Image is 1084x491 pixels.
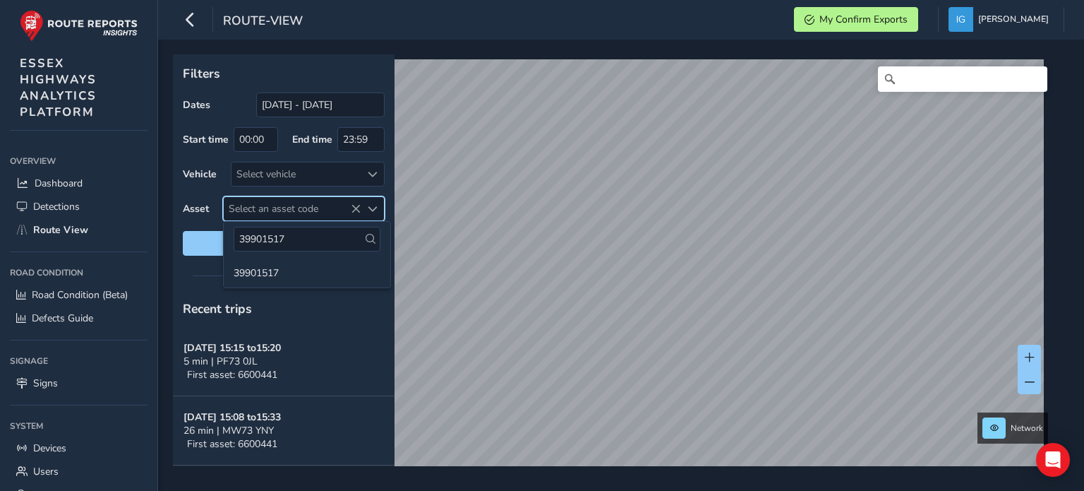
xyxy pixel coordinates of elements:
button: [DATE] 15:08 to15:3326 min | MW73 YNYFirst asset: 6600441 [173,396,395,466]
span: Signs [33,377,58,390]
a: Route View [10,218,147,242]
div: Select an asset code [361,197,384,220]
button: My Confirm Exports [794,7,918,32]
img: rr logo [20,10,138,42]
a: Defects Guide [10,307,147,330]
label: Start time [183,133,229,146]
span: Reset filters [193,237,374,250]
label: End time [292,133,332,146]
span: [PERSON_NAME] [978,7,1049,32]
a: Devices [10,437,147,460]
a: Users [10,460,147,483]
div: System [10,415,147,437]
button: Reset filters [183,231,385,256]
span: Users [33,465,59,478]
span: First asset: 6600441 [187,368,277,381]
span: Network [1011,422,1043,434]
div: Road Condition [10,262,147,283]
div: Open Intercom Messenger [1036,443,1070,477]
span: Select an asset code [224,197,361,220]
div: Signage [10,350,147,372]
button: [DATE] 15:15 to15:205 min | PF73 0JLFirst asset: 6600441 [173,327,395,396]
span: ESSEX HIGHWAYS ANALYTICS PLATFORM [20,55,97,120]
label: Asset [183,202,209,215]
span: 26 min | MW73 YNY [183,424,274,437]
a: Detections [10,195,147,218]
span: Detections [33,200,80,213]
span: 5 min | PF73 0JL [183,355,258,368]
a: Road Condition (Beta) [10,283,147,307]
span: Defects Guide [32,312,93,325]
li: 39901517 [224,261,390,283]
span: Route View [33,223,88,237]
img: diamond-layout [948,7,973,32]
a: Signs [10,372,147,395]
p: Filters [183,64,385,83]
label: Dates [183,98,210,112]
canvas: Map [178,59,1044,483]
label: Vehicle [183,167,217,181]
span: Devices [33,442,66,455]
a: Dashboard [10,172,147,195]
div: Overview [10,150,147,172]
span: My Confirm Exports [819,13,908,26]
span: First asset: 6600441 [187,437,277,451]
span: Recent trips [183,300,252,317]
strong: [DATE] 15:15 to 15:20 [183,341,281,355]
span: Dashboard [35,177,83,190]
div: Select vehicle [231,162,361,186]
strong: [DATE] 15:08 to 15:33 [183,410,281,424]
span: Road Condition (Beta) [32,288,128,302]
span: route-view [223,12,303,32]
input: Search [878,66,1047,92]
button: [PERSON_NAME] [948,7,1054,32]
